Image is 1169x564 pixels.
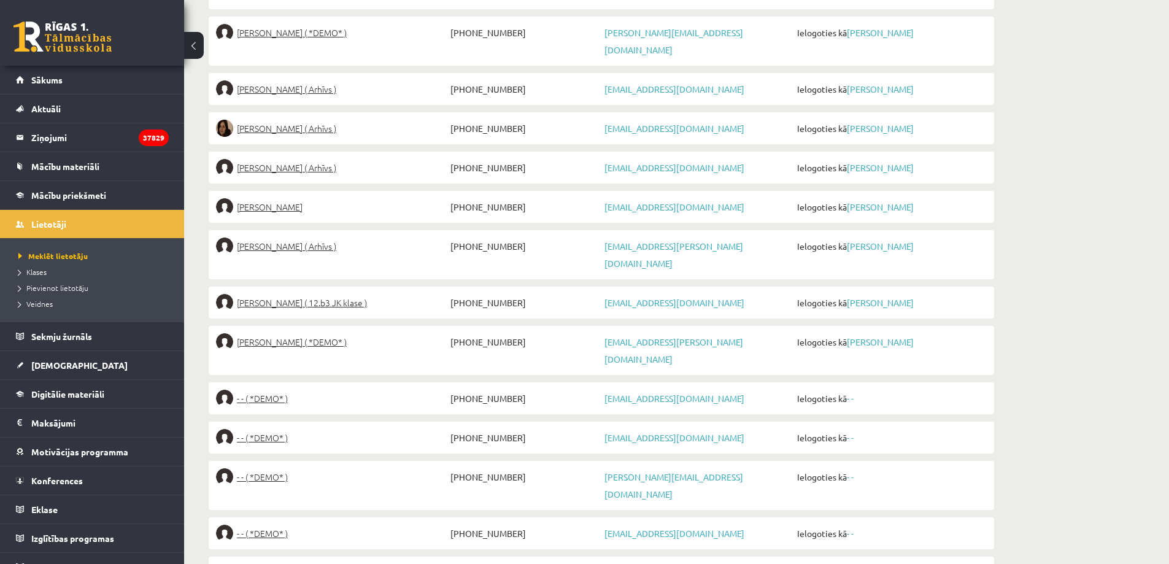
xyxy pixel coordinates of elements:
[216,120,447,137] a: [PERSON_NAME] ( Arhīvs )
[31,388,104,400] span: Digitālie materiāli
[16,210,169,238] a: Lietotāji
[447,120,601,137] span: [PHONE_NUMBER]
[216,468,447,485] a: - - ( *DEMO* )
[31,331,92,342] span: Sekmju žurnāls
[31,533,114,544] span: Izglītības programas
[16,322,169,350] a: Sekmju žurnāls
[237,159,336,176] span: [PERSON_NAME] ( Arhīvs )
[31,123,169,152] legend: Ziņojumi
[237,198,303,215] span: [PERSON_NAME]
[31,190,106,201] span: Mācību priekšmeti
[447,238,601,255] span: [PHONE_NUMBER]
[216,24,447,41] a: [PERSON_NAME] ( *DEMO* )
[16,123,169,152] a: Ziņojumi37829
[18,267,47,277] span: Klases
[794,294,987,311] span: Ielogoties kā
[216,238,447,255] a: [PERSON_NAME] ( Arhīvs )
[447,390,601,407] span: [PHONE_NUMBER]
[16,438,169,466] a: Motivācijas programma
[794,238,987,255] span: Ielogoties kā
[216,333,233,350] img: Amanda Ance Tarvāne
[447,525,601,542] span: [PHONE_NUMBER]
[18,251,88,261] span: Meklēt lietotāju
[31,74,63,85] span: Sākums
[237,120,336,137] span: [PERSON_NAME] ( Arhīvs )
[16,466,169,495] a: Konferences
[216,390,233,407] img: - -
[604,393,744,404] a: [EMAIL_ADDRESS][DOMAIN_NAME]
[18,250,172,261] a: Meklēt lietotāju
[794,198,987,215] span: Ielogoties kā
[447,159,601,176] span: [PHONE_NUMBER]
[237,429,288,446] span: - - ( *DEMO* )
[14,21,112,52] a: Rīgas 1. Tālmācības vidusskola
[604,241,743,269] a: [EMAIL_ADDRESS][PERSON_NAME][DOMAIN_NAME]
[18,283,88,293] span: Pievienot lietotāju
[847,162,914,173] a: [PERSON_NAME]
[31,446,128,457] span: Motivācijas programma
[794,390,987,407] span: Ielogoties kā
[604,83,744,95] a: [EMAIL_ADDRESS][DOMAIN_NAME]
[794,429,987,446] span: Ielogoties kā
[794,80,987,98] span: Ielogoties kā
[237,80,336,98] span: [PERSON_NAME] ( Arhīvs )
[847,393,854,404] a: - -
[216,238,233,255] img: Renāte Rēzija Rasuma
[447,294,601,311] span: [PHONE_NUMBER]
[847,528,854,539] a: - -
[31,409,169,437] legend: Maksājumi
[216,294,447,311] a: [PERSON_NAME] ( 12.b3 JK klase )
[847,432,854,443] a: - -
[216,333,447,350] a: [PERSON_NAME] ( *DEMO* )
[794,468,987,485] span: Ielogoties kā
[216,80,233,98] img: Ramona Beāte Kārkliņa
[237,468,288,485] span: - - ( *DEMO* )
[31,475,83,486] span: Konferences
[18,299,53,309] span: Veidnes
[16,495,169,523] a: Eklase
[447,24,601,41] span: [PHONE_NUMBER]
[18,266,172,277] a: Klases
[216,429,233,446] img: - -
[604,336,743,365] a: [EMAIL_ADDRESS][PERSON_NAME][DOMAIN_NAME]
[794,333,987,350] span: Ielogoties kā
[216,525,233,542] img: - -
[237,525,288,542] span: - - ( *DEMO* )
[216,198,233,215] img: Dmitrijs Petrins
[31,360,128,371] span: [DEMOGRAPHIC_DATA]
[794,24,987,41] span: Ielogoties kā
[794,525,987,542] span: Ielogoties kā
[604,162,744,173] a: [EMAIL_ADDRESS][DOMAIN_NAME]
[16,380,169,408] a: Digitālie materiāli
[216,159,233,176] img: Amanda Leigute
[794,120,987,137] span: Ielogoties kā
[847,123,914,134] a: [PERSON_NAME]
[604,27,743,55] a: [PERSON_NAME][EMAIL_ADDRESS][DOMAIN_NAME]
[237,294,367,311] span: [PERSON_NAME] ( 12.b3 JK klase )
[31,161,99,172] span: Mācību materiāli
[847,241,914,252] a: [PERSON_NAME]
[447,429,601,446] span: [PHONE_NUMBER]
[604,297,744,308] a: [EMAIL_ADDRESS][DOMAIN_NAME]
[794,159,987,176] span: Ielogoties kā
[16,524,169,552] a: Izglītības programas
[447,468,601,485] span: [PHONE_NUMBER]
[216,525,447,542] a: - - ( *DEMO* )
[31,103,61,114] span: Aktuāli
[604,528,744,539] a: [EMAIL_ADDRESS][DOMAIN_NAME]
[216,80,447,98] a: [PERSON_NAME] ( Arhīvs )
[216,294,233,311] img: Jānis Štībelis
[847,336,914,347] a: [PERSON_NAME]
[847,471,854,482] a: - -
[847,297,914,308] a: [PERSON_NAME]
[447,80,601,98] span: [PHONE_NUMBER]
[216,24,233,41] img: Kristofers Bruno Fišers
[237,390,288,407] span: - - ( *DEMO* )
[847,201,914,212] a: [PERSON_NAME]
[604,432,744,443] a: [EMAIL_ADDRESS][DOMAIN_NAME]
[16,152,169,180] a: Mācību materiāli
[216,198,447,215] a: [PERSON_NAME]
[216,390,447,407] a: - - ( *DEMO* )
[847,27,914,38] a: [PERSON_NAME]
[18,298,172,309] a: Veidnes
